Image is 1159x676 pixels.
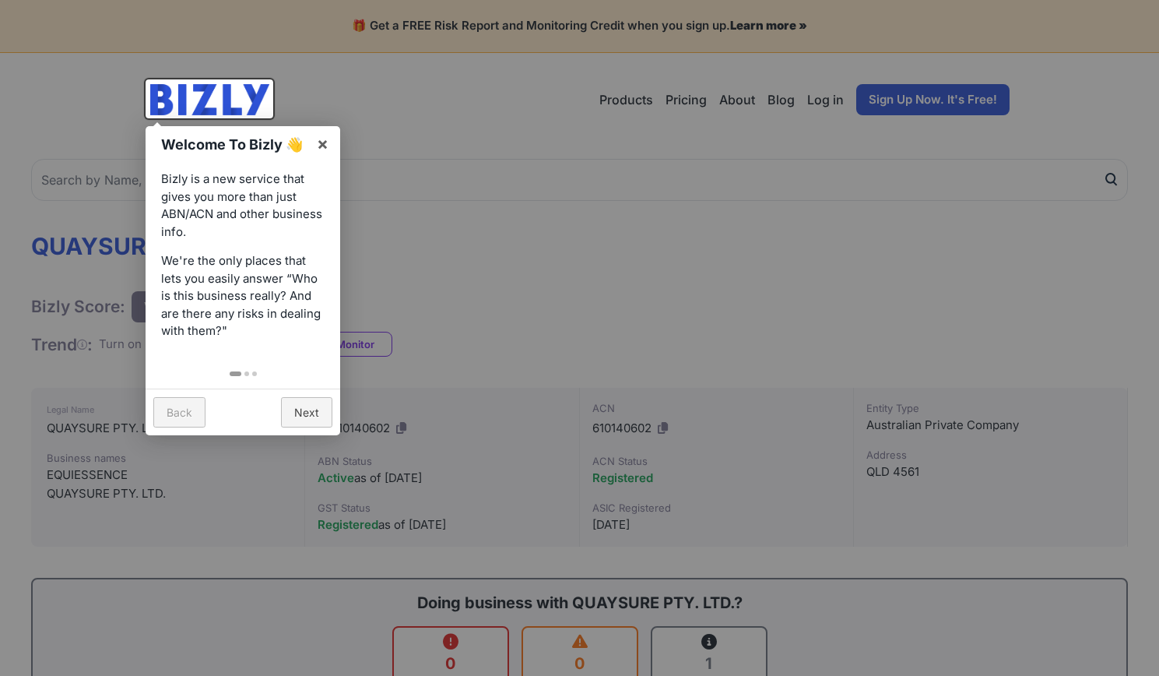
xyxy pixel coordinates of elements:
p: Bizly is a new service that gives you more than just ABN/ACN and other business info. [161,171,325,241]
p: We're the only places that lets you easily answer “Who is this business really? And are there any... [161,252,325,340]
a: × [305,126,340,161]
a: Next [281,397,332,428]
a: Back [153,397,205,428]
h1: Welcome To Bizly 👋 [161,134,308,155]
